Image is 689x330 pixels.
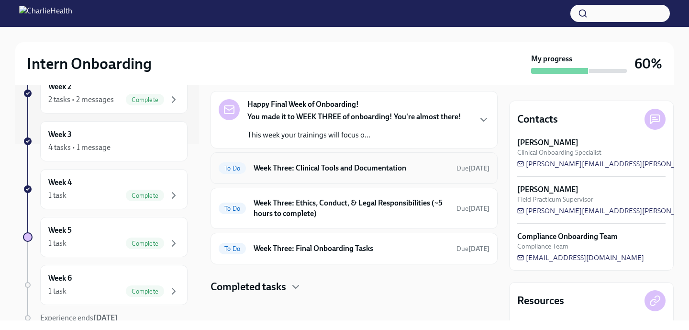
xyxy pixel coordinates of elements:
span: Complete [126,240,164,247]
span: To Do [219,205,246,212]
div: 2 tasks • 2 messages [48,94,114,105]
span: Compliance Team [517,242,568,251]
h6: Week 4 [48,177,72,188]
strong: [DATE] [93,313,118,322]
a: Group Facilitator Resource Guide [517,319,626,330]
p: This week your trainings will focus o... [247,130,461,140]
h6: Week Three: Clinical Tools and Documentation [254,163,449,173]
h2: Intern Onboarding [27,54,152,73]
span: September 21st, 2025 15:00 [456,244,489,253]
strong: Happy Final Week of Onboarding! [247,99,359,110]
span: September 23rd, 2025 15:00 [456,204,489,213]
span: Experience ends [40,313,118,322]
strong: [DATE] [468,164,489,172]
h3: 60% [634,55,662,72]
span: Complete [126,192,164,199]
h6: Week Three: Final Onboarding Tasks [254,243,449,254]
span: To Do [219,245,246,252]
div: 4 tasks • 1 message [48,142,111,153]
a: Week 22 tasks • 2 messagesComplete [23,73,188,114]
span: Complete [126,288,164,295]
a: To DoWeek Three: Final Onboarding TasksDue[DATE] [219,241,489,256]
span: Due [456,205,489,213]
img: CharlieHealth [19,6,72,21]
a: To DoWeek Three: Clinical Tools and DocumentationDue[DATE] [219,160,489,176]
strong: [PERSON_NAME] [517,137,578,148]
span: Due [456,245,489,253]
h6: Week 3 [48,129,72,140]
h6: Week 6 [48,273,72,284]
span: Complete [126,96,164,103]
h6: Week Three: Ethics, Conduct, & Legal Responsibilities (~5 hours to complete) [254,198,449,219]
a: Week 34 tasks • 1 message [23,121,188,161]
h4: Completed tasks [211,280,286,294]
strong: [DATE] [468,245,489,253]
span: September 23rd, 2025 15:00 [456,164,489,173]
div: 1 task [48,238,67,249]
h4: Resources [517,294,564,308]
div: 1 task [48,190,67,201]
span: Clinical Onboarding Specialist [517,148,601,157]
a: To DoWeek Three: Ethics, Conduct, & Legal Responsibilities (~5 hours to complete)Due[DATE] [219,196,489,221]
div: Completed tasks [211,280,498,294]
strong: My progress [531,54,572,64]
a: Week 41 taskComplete [23,169,188,209]
span: Field Practicum Supervisor [517,195,593,204]
span: To Do [219,165,246,172]
a: Week 51 taskComplete [23,217,188,257]
h6: Week 2 [48,81,71,92]
strong: You made it to WEEK THREE of onboarding! You're almost there! [247,112,461,121]
strong: Compliance Onboarding Team [517,231,618,242]
span: Due [456,164,489,172]
strong: [DATE] [468,205,489,213]
strong: [PERSON_NAME] [517,184,578,195]
a: [EMAIL_ADDRESS][DOMAIN_NAME] [517,253,644,262]
div: 1 task [48,286,67,296]
a: Week 61 taskComplete [23,265,188,305]
h6: Week 5 [48,225,72,236]
h4: Contacts [517,112,558,126]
